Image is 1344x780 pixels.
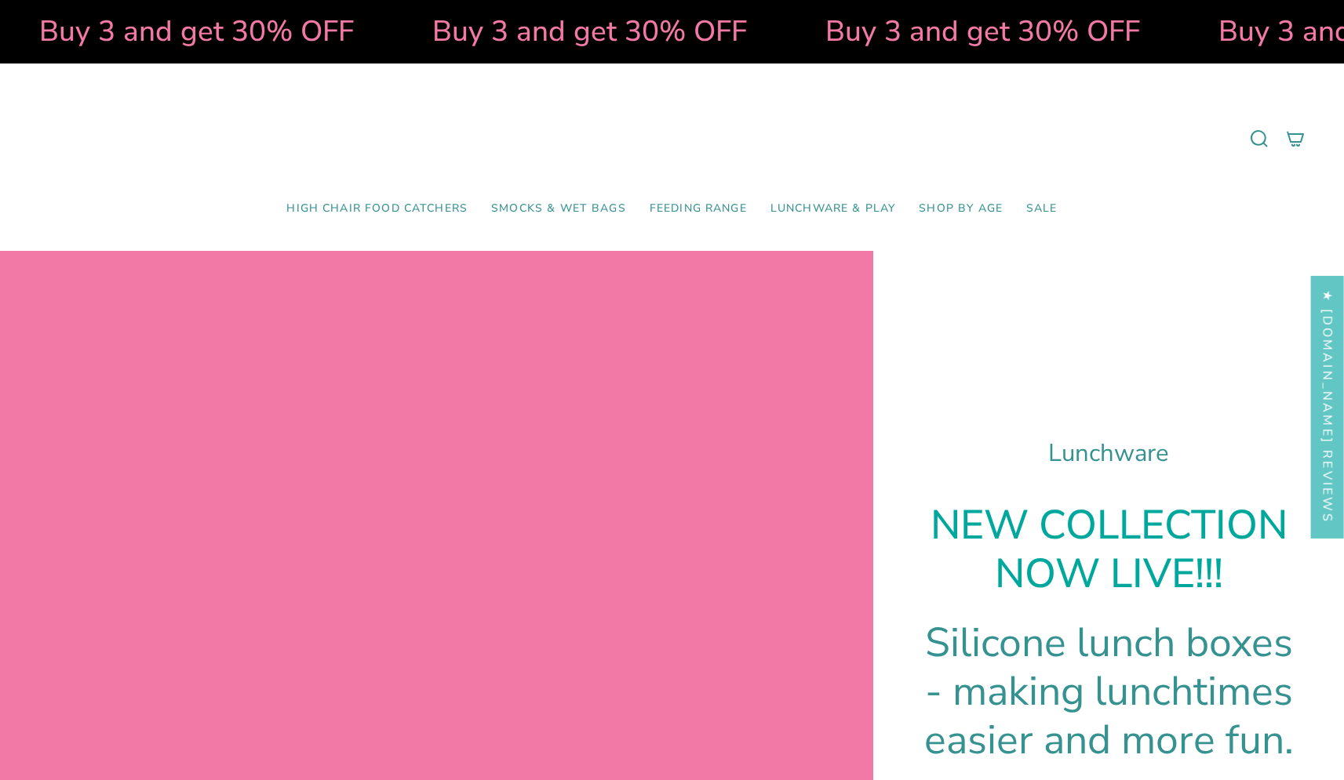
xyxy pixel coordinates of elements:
a: Smocks & Wet Bags [479,190,638,227]
span: High Chair Food Catchers [286,202,468,216]
strong: Buy 3 and get 30% OFF [429,12,744,51]
a: Feeding Range [638,190,759,227]
a: SALE [1014,190,1069,227]
a: High Chair Food Catchers [275,190,479,227]
a: Lunchware & Play [759,190,907,227]
span: Lunchware & Play [770,202,895,216]
h1: Lunchware [912,439,1305,468]
strong: Buy 3 and get 30% OFF [822,12,1137,51]
span: Shop by Age [919,202,1003,216]
span: Feeding Range [650,202,747,216]
strong: Buy 3 and get 30% OFF [36,12,351,51]
h1: Silicone lunch boxes - making lu [912,619,1305,764]
span: Smocks & Wet Bags [491,202,626,216]
strong: NEW COLLECTION NOW LIVE!!! [931,498,1288,601]
div: Click to open Judge.me floating reviews tab [1311,275,1344,538]
span: SALE [1026,202,1058,216]
span: nchtimes easier and more fun. [924,664,1294,767]
a: Shop by Age [907,190,1014,227]
a: Mumma’s Little Helpers [537,87,807,190]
